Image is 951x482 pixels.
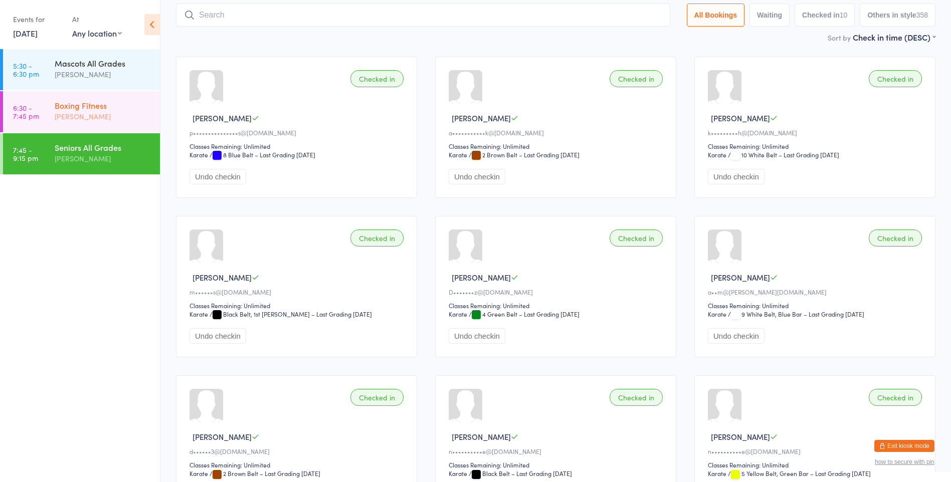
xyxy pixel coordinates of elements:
[610,389,663,406] div: Checked in
[193,113,252,123] span: [PERSON_NAME]
[449,142,666,150] div: Classes Remaining: Unlimited
[469,310,580,318] span: / 4 Green Belt – Last Grading [DATE]
[728,150,839,159] span: / 10 White Belt – Last Grading [DATE]
[13,146,38,162] time: 7:45 - 9:15 pm
[449,328,505,344] button: Undo checkin
[916,11,928,19] div: 358
[13,62,39,78] time: 5:30 - 6:30 pm
[687,4,745,27] button: All Bookings
[350,229,404,247] div: Checked in
[708,150,726,159] div: Karate
[449,447,666,455] div: n••••••••••e@[DOMAIN_NAME]
[469,150,580,159] span: / 2 Brown Belt – Last Grading [DATE]
[728,469,871,477] span: / 5 Yellow Belt, Green Bar – Last Grading [DATE]
[869,70,922,87] div: Checked in
[189,310,208,318] div: Karate
[874,440,934,452] button: Exit kiosk mode
[610,229,663,247] div: Checked in
[55,142,151,153] div: Seniors All Grades
[189,328,246,344] button: Undo checkin
[728,310,864,318] span: / 9 White Belt, Blue Bar – Last Grading [DATE]
[449,310,467,318] div: Karate
[708,301,925,310] div: Classes Remaining: Unlimited
[452,431,511,442] span: [PERSON_NAME]
[452,272,511,283] span: [PERSON_NAME]
[708,469,726,477] div: Karate
[55,153,151,164] div: [PERSON_NAME]
[449,288,666,296] div: D•••••••z@[DOMAIN_NAME]
[853,32,935,43] div: Check in time (DESC)
[13,28,38,39] a: [DATE]
[869,229,922,247] div: Checked in
[210,150,315,159] span: / 8 Blue Belt – Last Grading [DATE]
[449,150,467,159] div: Karate
[711,431,770,442] span: [PERSON_NAME]
[210,469,320,477] span: / 2 Brown Belt – Last Grading [DATE]
[708,288,925,296] div: a••m@[PERSON_NAME][DOMAIN_NAME]
[708,328,765,344] button: Undo checkin
[72,11,122,28] div: At
[189,150,208,159] div: Karate
[55,69,151,80] div: [PERSON_NAME]
[711,113,770,123] span: [PERSON_NAME]
[189,169,246,184] button: Undo checkin
[3,133,160,174] a: 7:45 -9:15 pmSeniors All Grades[PERSON_NAME]
[189,460,407,469] div: Classes Remaining: Unlimited
[55,111,151,122] div: [PERSON_NAME]
[469,469,572,477] span: / Black Belt – Last Grading [DATE]
[708,142,925,150] div: Classes Remaining: Unlimited
[449,469,467,477] div: Karate
[189,447,407,455] div: d••••••3@[DOMAIN_NAME]
[708,310,726,318] div: Karate
[193,272,252,283] span: [PERSON_NAME]
[189,301,407,310] div: Classes Remaining: Unlimited
[828,33,851,43] label: Sort by
[749,4,790,27] button: Waiting
[13,11,62,28] div: Events for
[708,460,925,469] div: Classes Remaining: Unlimited
[189,288,407,296] div: m••••••s@[DOMAIN_NAME]
[3,49,160,90] a: 5:30 -6:30 pmMascots All Grades[PERSON_NAME]
[72,28,122,39] div: Any location
[860,4,935,27] button: Others in style358
[55,100,151,111] div: Boxing Fitness
[189,128,407,137] div: p•••••••••••••••s@[DOMAIN_NAME]
[452,113,511,123] span: [PERSON_NAME]
[711,272,770,283] span: [PERSON_NAME]
[708,128,925,137] div: k•••••••••h@[DOMAIN_NAME]
[449,460,666,469] div: Classes Remaining: Unlimited
[13,104,39,120] time: 6:30 - 7:45 pm
[176,4,670,27] input: Search
[869,389,922,406] div: Checked in
[55,58,151,69] div: Mascots All Grades
[3,91,160,132] a: 6:30 -7:45 pmBoxing Fitness[PERSON_NAME]
[449,301,666,310] div: Classes Remaining: Unlimited
[708,169,765,184] button: Undo checkin
[449,128,666,137] div: a•••••••••••k@[DOMAIN_NAME]
[610,70,663,87] div: Checked in
[210,310,372,318] span: / Black Belt, 1st [PERSON_NAME] – Last Grading [DATE]
[189,142,407,150] div: Classes Remaining: Unlimited
[795,4,855,27] button: Checked in10
[189,469,208,477] div: Karate
[193,431,252,442] span: [PERSON_NAME]
[350,70,404,87] div: Checked in
[350,389,404,406] div: Checked in
[449,169,505,184] button: Undo checkin
[708,447,925,455] div: n••••••••••e@[DOMAIN_NAME]
[840,11,848,19] div: 10
[875,458,934,465] button: how to secure with pin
